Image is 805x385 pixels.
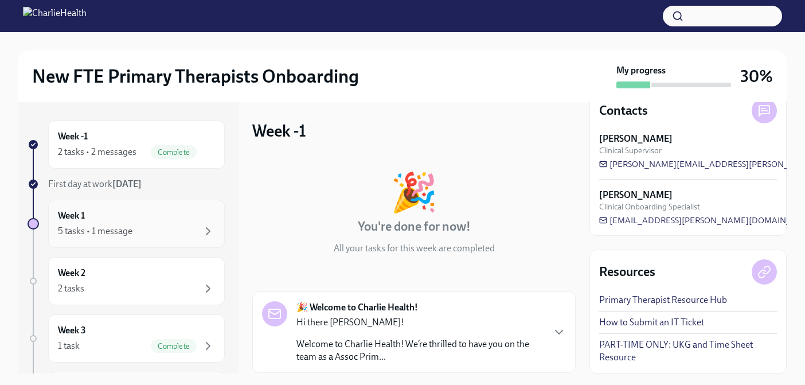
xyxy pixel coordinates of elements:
[252,120,306,141] h3: Week -1
[599,133,673,145] strong: [PERSON_NAME]
[58,225,132,238] div: 5 tasks • 1 message
[58,324,86,337] h6: Week 3
[58,130,88,143] h6: Week -1
[599,102,648,119] h4: Contacts
[58,340,80,352] div: 1 task
[28,314,225,363] a: Week 31 taskComplete
[599,339,777,364] a: PART-TIME ONLY: UKG and Time Sheet Resource
[151,342,197,351] span: Complete
[616,64,666,77] strong: My progress
[599,263,655,281] h4: Resources
[599,189,673,201] strong: [PERSON_NAME]
[58,209,85,222] h6: Week 1
[390,173,437,211] div: 🎉
[334,242,495,255] p: All your tasks for this week are completed
[23,7,87,25] img: CharlieHealth
[599,316,704,329] a: How to Submit an IT Ticket
[296,316,543,329] p: Hi there [PERSON_NAME]!
[28,200,225,248] a: Week 15 tasks • 1 message
[28,120,225,169] a: Week -12 tasks • 2 messagesComplete
[32,65,359,88] h2: New FTE Primary Therapists Onboarding
[58,282,84,295] div: 2 tasks
[28,257,225,305] a: Week 22 tasks
[599,145,662,156] span: Clinical Supervisor
[296,301,418,314] strong: 🎉 Welcome to Charlie Health!
[599,294,727,306] a: Primary Therapist Resource Hub
[358,218,471,235] h4: You're done for now!
[151,148,197,157] span: Complete
[58,146,136,158] div: 2 tasks • 2 messages
[112,178,142,189] strong: [DATE]
[296,338,543,363] p: Welcome to Charlie Health! We’re thrilled to have you on the team as a Assoc Prim...
[28,178,225,190] a: First day at work[DATE]
[740,66,773,87] h3: 30%
[599,201,700,212] span: Clinical Onboarding Specialist
[48,178,142,189] span: First day at work
[58,267,85,279] h6: Week 2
